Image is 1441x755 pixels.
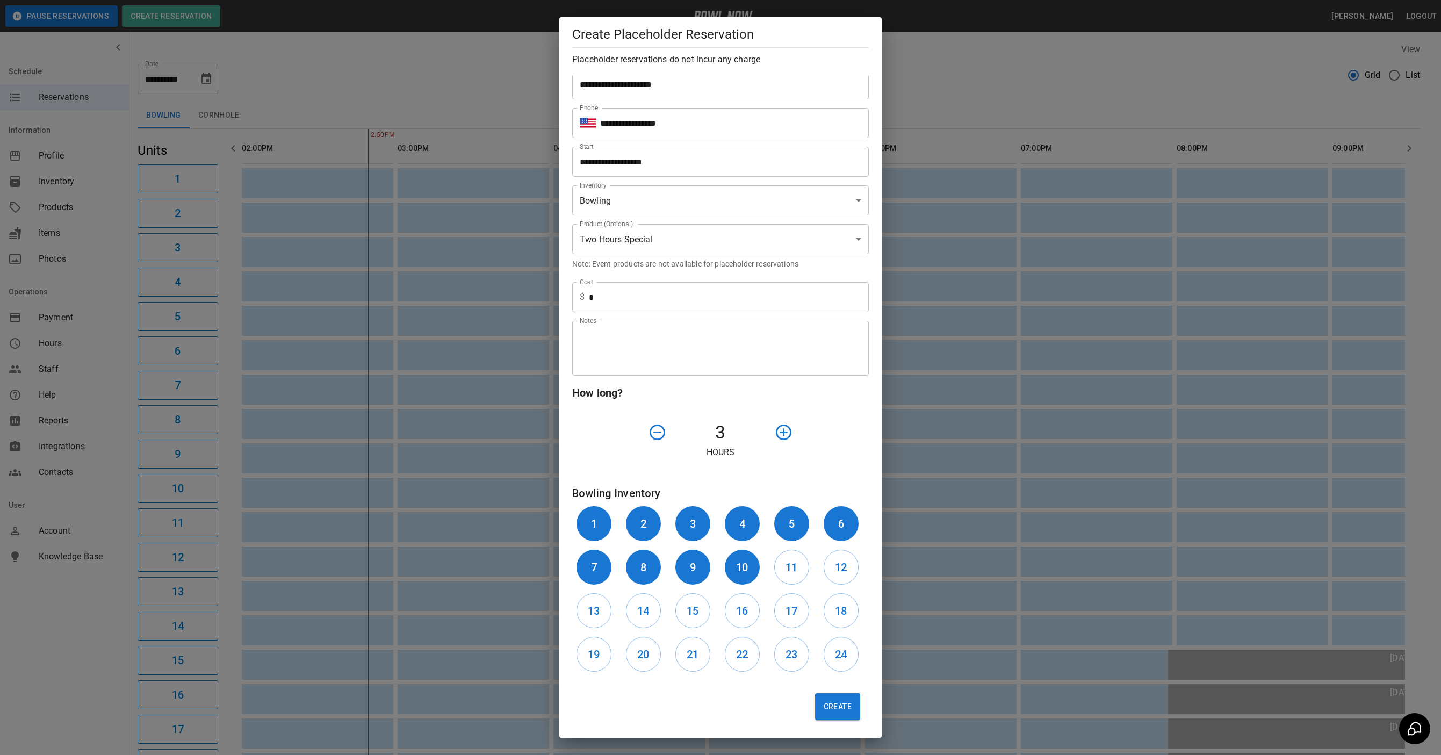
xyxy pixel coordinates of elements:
[626,637,661,672] button: 20
[591,515,597,533] h6: 1
[736,646,748,663] h6: 22
[789,515,795,533] h6: 5
[572,258,869,269] p: Note: Event products are not available for placeholder reservations
[671,421,770,444] h4: 3
[774,506,809,541] button: 5
[835,602,847,620] h6: 18
[675,593,710,628] button: 15
[588,602,600,620] h6: 13
[640,515,646,533] h6: 2
[725,637,760,672] button: 22
[725,593,760,628] button: 16
[572,446,869,459] p: Hours
[580,291,585,304] p: $
[675,506,710,541] button: 3
[725,550,760,585] button: 10
[572,485,869,502] h6: Bowling Inventory
[580,115,596,131] button: Select country
[577,506,611,541] button: 1
[580,142,594,151] label: Start
[824,550,859,585] button: 12
[690,515,696,533] h6: 3
[774,637,809,672] button: 23
[626,550,661,585] button: 8
[774,550,809,585] button: 11
[736,559,748,576] h6: 10
[580,103,598,112] label: Phone
[572,26,869,43] h5: Create Placeholder Reservation
[739,515,745,533] h6: 4
[675,550,710,585] button: 9
[572,147,861,177] input: Choose date, selected date is Dec 20, 2025
[687,646,698,663] h6: 21
[637,602,649,620] h6: 14
[577,550,611,585] button: 7
[824,506,859,541] button: 6
[572,185,869,215] div: Bowling
[637,646,649,663] h6: 20
[690,559,696,576] h6: 9
[824,593,859,628] button: 18
[687,602,698,620] h6: 15
[572,384,869,401] h6: How long?
[591,559,597,576] h6: 7
[824,637,859,672] button: 24
[675,637,710,672] button: 21
[577,637,611,672] button: 19
[838,515,844,533] h6: 6
[786,646,797,663] h6: 23
[774,593,809,628] button: 17
[815,693,860,720] button: Create
[725,506,760,541] button: 4
[577,593,611,628] button: 13
[626,593,661,628] button: 14
[640,559,646,576] h6: 8
[588,646,600,663] h6: 19
[835,559,847,576] h6: 12
[786,602,797,620] h6: 17
[835,646,847,663] h6: 24
[736,602,748,620] h6: 16
[786,559,797,576] h6: 11
[626,506,661,541] button: 2
[572,52,869,67] h6: Placeholder reservations do not incur any charge
[572,224,869,254] div: Two Hours Special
